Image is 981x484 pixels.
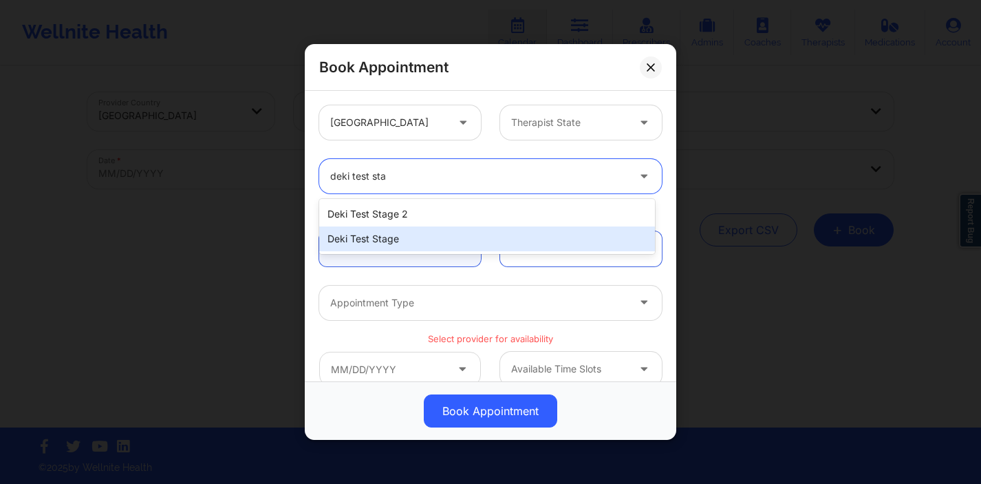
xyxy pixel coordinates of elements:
div: Deki Test Stage 2 [319,202,655,227]
div: Deki Test Stage [319,227,655,251]
div: [GEOGRAPHIC_DATA] [330,105,446,140]
input: MM/DD/YYYY [319,352,481,386]
h2: Book Appointment [319,58,449,76]
p: Select provider for availability [319,332,662,345]
a: Recurring [500,231,662,266]
button: Book Appointment [424,394,557,428]
div: Appointment information: [310,208,671,222]
a: Single [319,231,481,266]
